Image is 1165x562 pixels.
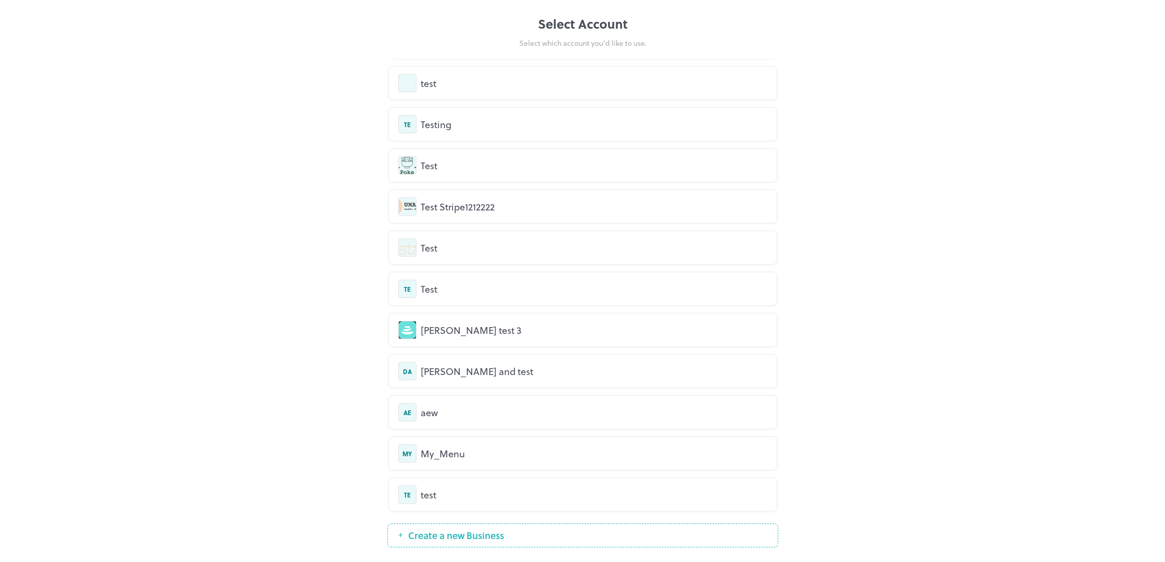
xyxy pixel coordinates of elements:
[387,38,778,48] div: Select which account you’d like to use.
[399,157,416,174] img: avatar
[421,76,767,90] div: test
[398,403,416,421] div: AE
[398,485,416,504] div: TE
[421,364,767,378] div: [PERSON_NAME] and test
[421,199,767,214] div: Test Stripe1212222
[421,282,767,296] div: Test
[421,158,767,172] div: Test
[421,446,767,460] div: My_Menu
[421,488,767,502] div: test
[398,280,416,298] div: TE
[398,444,416,463] div: MY
[398,362,416,380] div: DA
[399,198,416,215] img: avatar
[421,405,767,419] div: aew
[399,239,416,256] img: avatar
[399,321,416,339] img: avatar
[387,523,778,547] button: Create a new Business
[421,241,767,255] div: Test
[403,530,509,541] span: Create a new Business
[421,323,767,337] div: [PERSON_NAME] test 3
[398,115,416,133] div: TE
[399,74,416,92] img: avatar
[387,15,778,33] div: Select Account
[421,117,767,131] div: Testing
